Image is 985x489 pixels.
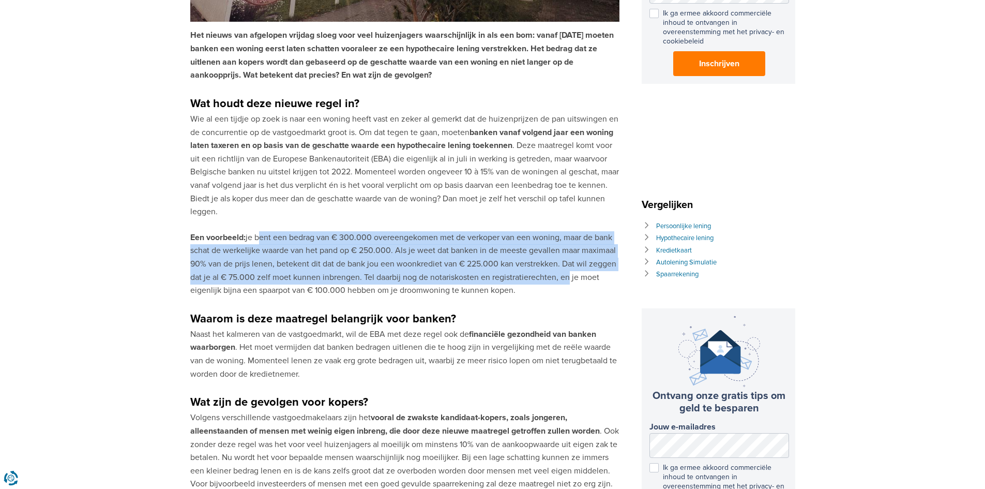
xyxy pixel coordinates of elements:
a: Persoonlijke lening [656,222,711,230]
h3: Ontvang onze gratis tips om geld te besparen [649,390,789,414]
strong: Waarom is deze maatregel belangrijk voor banken? [190,312,456,326]
a: Spaarrekening [656,270,699,278]
p: Naast het kalmeren van de vastgoedmarkt, wil de EBA met deze regel ook de . Het moet vermijden da... [190,328,619,381]
a: Autolening Simulatie [656,258,717,266]
label: Jouw e-mailadres [649,422,789,432]
iframe: fb:page Facebook Social Plugin [642,109,797,176]
button: Inschrijven [673,51,765,76]
a: Kredietkaart [656,246,692,255]
img: newsletter [678,316,760,387]
strong: Wat zijn de gevolgen voor kopers? [190,395,368,409]
p: je bent een bedrag van € 300.000 overeengekomen met de verkoper van een woning, maar de bank scha... [190,231,619,298]
label: Ik ga ermee akkoord commerciële inhoud te ontvangen in overeenstemming met het privacy- en cookie... [649,9,789,47]
strong: Wat houdt deze nieuwe regel in? [190,97,359,111]
strong: vooral de zwakste kandidaat-kopers, zoals jongeren, alleenstaanden of mensen met weinig eigen inb... [190,412,600,436]
a: Hypothecaire lening [656,234,714,242]
p: Wie al een tijdje op zoek is naar een woning heeft vast en zeker al gemerkt dat de huizenprijzen ... [190,113,619,219]
span: Inschrijven [699,57,739,70]
strong: Een voorbeeld: [190,232,246,243]
span: Vergelijken [642,199,698,211]
strong: Het nieuws van afgelopen vrijdag sloeg voor veel huizenjagers waarschijnlijk in als een bom: vana... [190,30,614,80]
